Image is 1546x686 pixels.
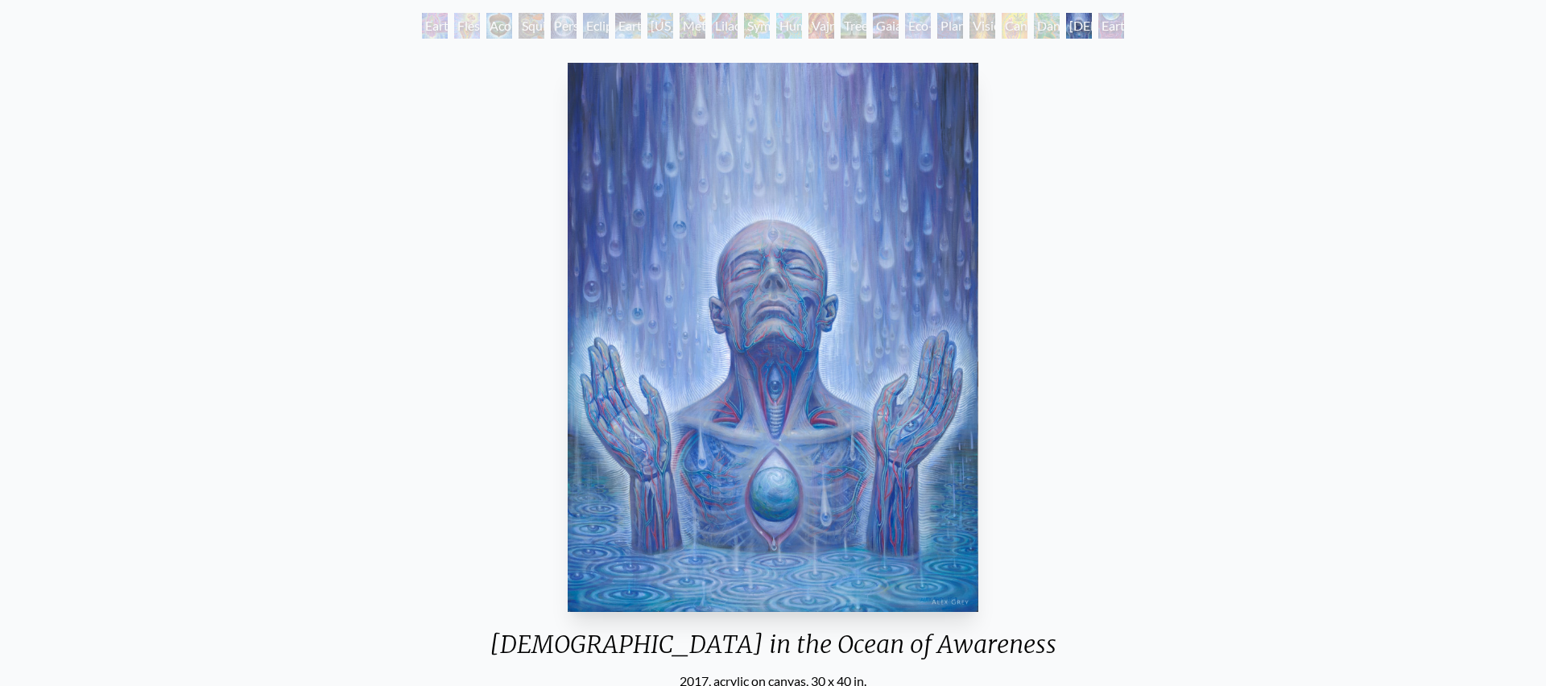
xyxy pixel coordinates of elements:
div: Flesh of the Gods [454,13,480,39]
div: Eclipse [583,13,609,39]
img: Baptism-in-the-Ocean-of-Awareness-2017-Alex-Grey-watermarked.jpg [568,63,979,612]
div: Metamorphosis [680,13,705,39]
div: Person Planet [551,13,577,39]
div: Planetary Prayers [937,13,963,39]
div: [US_STATE] Song [647,13,673,39]
div: Dance of Cannabia [1034,13,1060,39]
div: Earthmind [1098,13,1124,39]
div: Eco-Atlas [905,13,931,39]
div: Earth Energies [615,13,641,39]
div: Acorn Dream [486,13,512,39]
div: [DEMOGRAPHIC_DATA] in the Ocean of Awareness [1066,13,1092,39]
div: Squirrel [519,13,544,39]
div: Symbiosis: Gall Wasp & Oak Tree [744,13,770,39]
div: [DEMOGRAPHIC_DATA] in the Ocean of Awareness [477,630,1069,672]
div: Vajra Horse [808,13,834,39]
div: Tree & Person [841,13,866,39]
div: Lilacs [712,13,738,39]
div: Earth Witness [422,13,448,39]
div: Vision Tree [969,13,995,39]
div: Cannabis Mudra [1002,13,1027,39]
div: Humming Bird [776,13,802,39]
div: Gaia [873,13,899,39]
